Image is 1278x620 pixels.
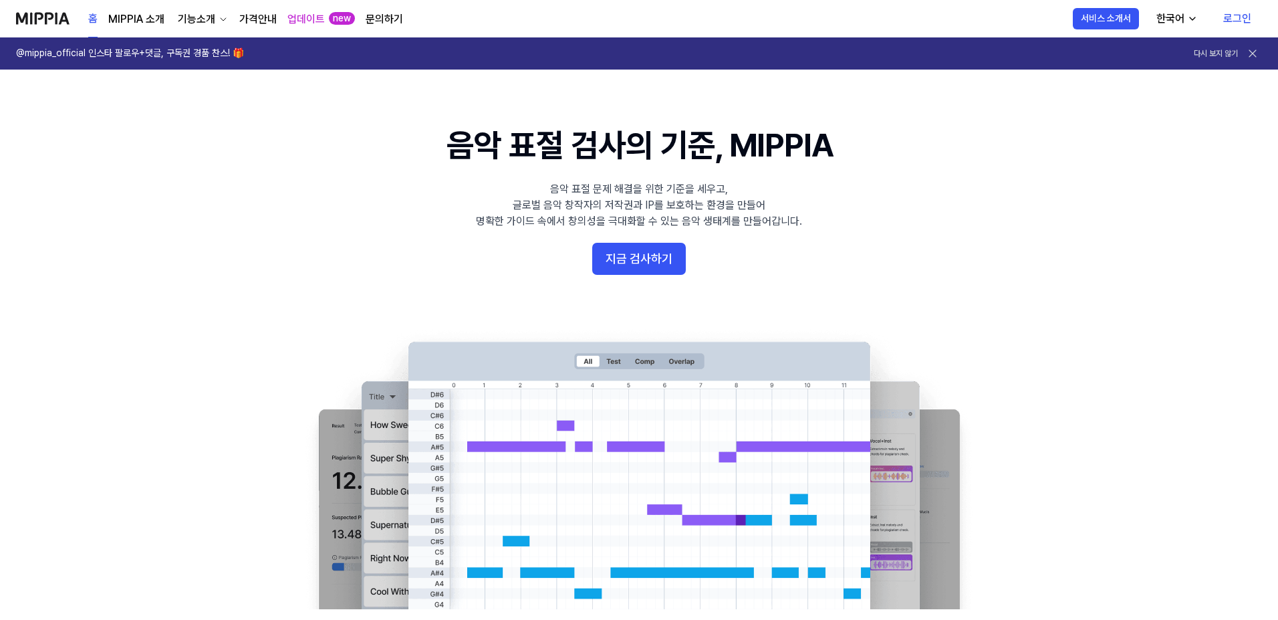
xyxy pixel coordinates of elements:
[291,328,987,609] img: main Image
[1073,8,1139,29] button: 서비스 소개서
[592,243,686,275] button: 지금 검사하기
[1194,48,1238,60] button: 다시 보지 않기
[329,12,355,25] div: new
[446,123,832,168] h1: 음악 표절 검사의 기준, MIPPIA
[1146,5,1206,32] button: 한국어
[175,11,229,27] button: 기능소개
[16,47,244,60] h1: @mippia_official 인스타 팔로우+댓글, 구독권 경품 찬스! 🎁
[1154,11,1187,27] div: 한국어
[476,181,802,229] div: 음악 표절 문제 해결을 위한 기준을 세우고, 글로벌 음악 창작자의 저작권과 IP를 보호하는 환경을 만들어 명확한 가이드 속에서 창의성을 극대화할 수 있는 음악 생태계를 만들어...
[108,11,164,27] a: MIPPIA 소개
[366,11,403,27] a: 문의하기
[88,1,98,37] a: 홈
[239,11,277,27] a: 가격안내
[287,11,325,27] a: 업데이트
[175,11,218,27] div: 기능소개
